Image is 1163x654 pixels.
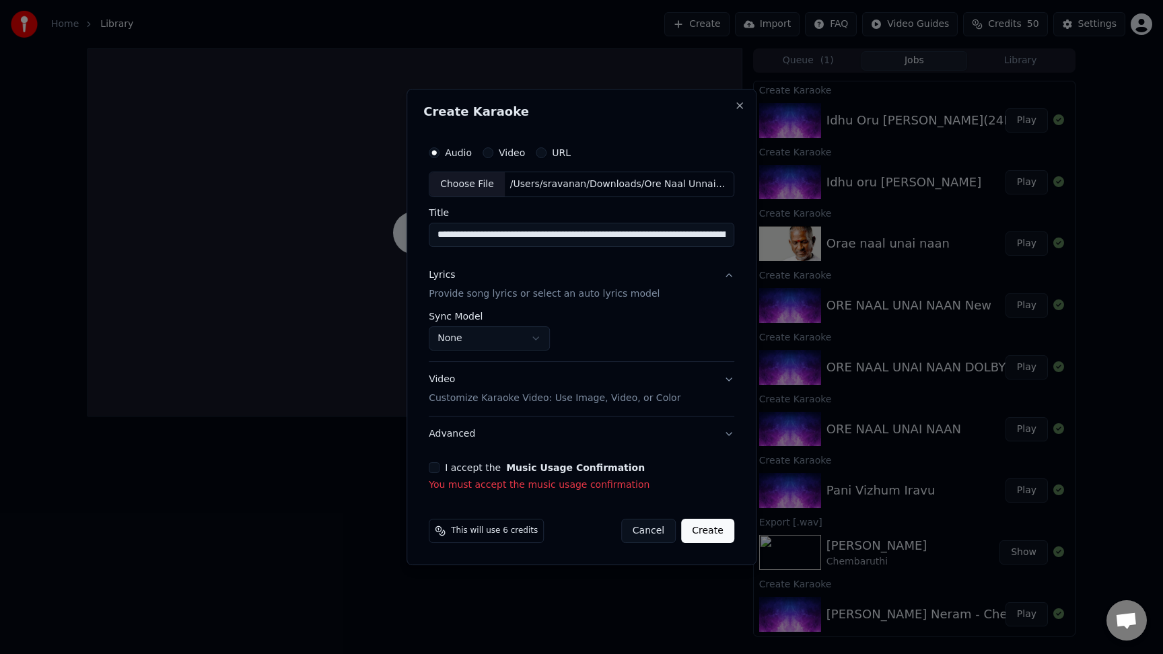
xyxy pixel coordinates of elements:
[429,208,734,217] label: Title
[445,463,645,472] label: I accept the
[499,148,525,157] label: Video
[681,519,734,543] button: Create
[505,178,734,191] div: /Users/sravanan/Downloads/Ore Naal Unnai Naan Video Song 5.1 [PERSON_NAME] [PERSON_NAME] SPB [PER...
[552,148,571,157] label: URL
[429,416,734,451] button: Advanced
[429,172,505,196] div: Choose File
[451,525,538,536] span: This will use 6 credits
[621,519,676,543] button: Cancel
[429,312,734,361] div: LyricsProvide song lyrics or select an auto lyrics model
[445,148,472,157] label: Audio
[429,373,680,405] div: Video
[423,106,740,118] h2: Create Karaoke
[429,287,660,301] p: Provide song lyrics or select an auto lyrics model
[429,258,734,312] button: LyricsProvide song lyrics or select an auto lyrics model
[506,463,645,472] button: I accept the
[429,392,680,405] p: Customize Karaoke Video: Use Image, Video, or Color
[429,312,550,321] label: Sync Model
[429,362,734,416] button: VideoCustomize Karaoke Video: Use Image, Video, or Color
[429,478,734,492] p: You must accept the music usage confirmation
[429,268,455,282] div: Lyrics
